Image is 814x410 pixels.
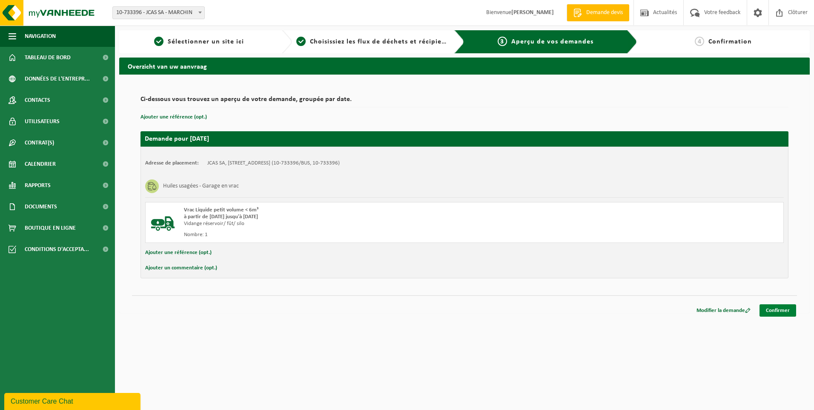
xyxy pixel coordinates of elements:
a: 1Sélectionner un site ici [123,37,275,47]
span: Tableau de bord [25,47,71,68]
strong: Adresse de placement: [145,160,199,166]
h2: Overzicht van uw aanvraag [119,58,810,74]
span: Sélectionner un site ici [168,38,244,45]
h3: Huiles usagées - Garage en vrac [163,179,239,193]
strong: [PERSON_NAME] [511,9,554,16]
span: Conditions d'accepta... [25,239,89,260]
div: Nombre: 1 [184,231,499,238]
span: Contacts [25,90,50,111]
span: 2 [296,37,306,46]
span: 4 [695,37,704,46]
strong: à partir de [DATE] jusqu'à [DATE] [184,214,258,219]
span: Contrat(s) [25,132,54,153]
strong: Demande pour [DATE] [145,136,209,142]
span: Vrac Liquide petit volume < 6m³ [184,207,258,213]
iframe: chat widget [4,391,142,410]
span: Choisissiez les flux de déchets et récipients [310,38,452,45]
span: 1 [154,37,163,46]
span: Documents [25,196,57,217]
td: JCAS SA, [STREET_ADDRESS] (10-733396/BUS, 10-733396) [207,160,340,167]
span: Données de l'entrepr... [25,68,90,90]
span: 3 [498,37,507,46]
span: 10-733396 - JCAS SA - MARCHIN [113,7,204,19]
span: Rapports [25,175,51,196]
span: Boutique en ligne [25,217,76,239]
img: BL-LQ-SV.png [150,207,175,232]
div: Vidange réservoir/ fût/ silo [184,220,499,227]
a: Demande devis [567,4,629,21]
span: Demande devis [584,9,625,17]
span: Navigation [25,26,56,47]
button: Ajouter un commentaire (opt.) [145,263,217,274]
button: Ajouter une référence (opt.) [140,112,207,123]
span: 10-733396 - JCAS SA - MARCHIN [112,6,205,19]
a: Modifier la demande [690,304,757,317]
button: Ajouter une référence (opt.) [145,247,212,258]
span: Utilisateurs [25,111,60,132]
a: Confirmer [760,304,796,317]
h2: Ci-dessous vous trouvez un aperçu de votre demande, groupée par date. [140,96,788,107]
span: Confirmation [708,38,752,45]
span: Aperçu de vos demandes [511,38,593,45]
span: Calendrier [25,153,56,175]
a: 2Choisissiez les flux de déchets et récipients [296,37,448,47]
